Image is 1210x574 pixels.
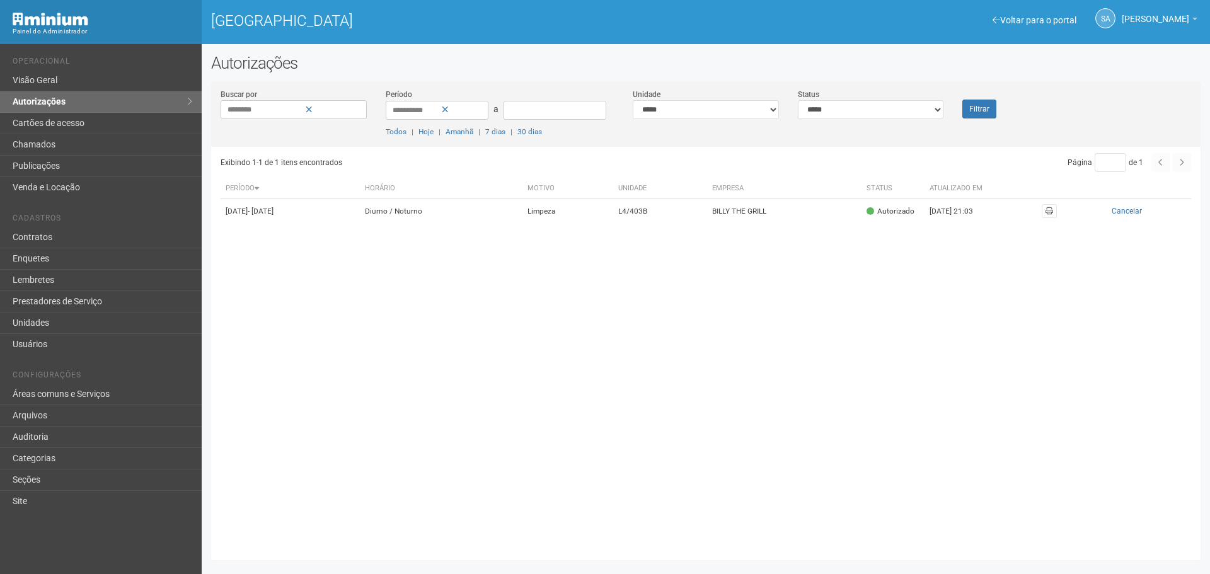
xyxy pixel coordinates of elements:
[798,89,819,100] label: Status
[386,89,412,100] label: Período
[613,199,707,224] td: L4/403B
[211,54,1201,72] h2: Autorizações
[993,15,1076,25] a: Voltar para o portal
[478,127,480,136] span: |
[13,13,88,26] img: Minium
[13,26,192,37] div: Painel do Administrador
[485,127,505,136] a: 7 dias
[867,206,914,217] div: Autorizado
[1067,204,1186,218] button: Cancelar
[446,127,473,136] a: Amanhã
[211,13,696,29] h1: [GEOGRAPHIC_DATA]
[861,178,925,199] th: Status
[962,100,996,118] button: Filtrar
[522,178,613,199] th: Motivo
[412,127,413,136] span: |
[517,127,542,136] a: 30 dias
[707,178,861,199] th: Empresa
[248,207,274,215] span: - [DATE]
[221,178,360,199] th: Período
[221,153,702,172] div: Exibindo 1-1 de 1 itens encontrados
[1122,2,1189,24] span: Silvio Anjos
[493,104,498,114] span: a
[386,127,406,136] a: Todos
[360,199,522,224] td: Diurno / Noturno
[13,57,192,70] li: Operacional
[418,127,434,136] a: Hoje
[613,178,707,199] th: Unidade
[510,127,512,136] span: |
[221,199,360,224] td: [DATE]
[221,89,257,100] label: Buscar por
[707,199,861,224] td: BILLY THE GRILL
[13,370,192,384] li: Configurações
[522,199,613,224] td: Limpeza
[633,89,660,100] label: Unidade
[439,127,441,136] span: |
[925,178,994,199] th: Atualizado em
[1095,8,1115,28] a: SA
[1122,16,1197,26] a: [PERSON_NAME]
[360,178,522,199] th: Horário
[925,199,994,224] td: [DATE] 21:03
[13,214,192,227] li: Cadastros
[1068,158,1143,167] span: Página de 1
